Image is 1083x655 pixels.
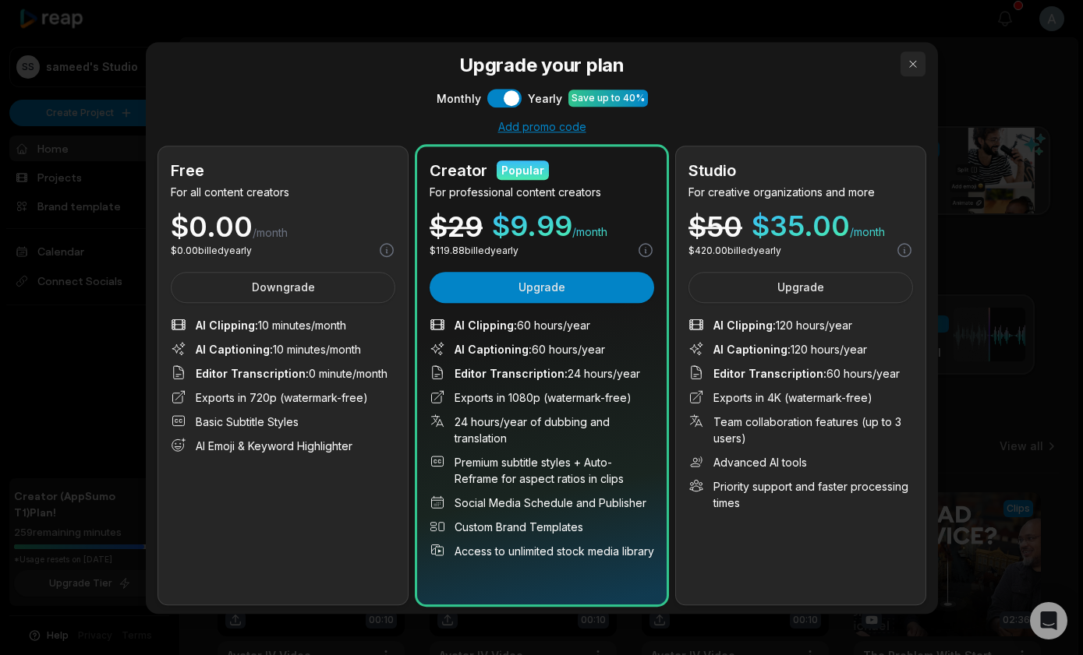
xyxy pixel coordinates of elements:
span: AI Captioning : [455,342,532,355]
span: AI Captioning : [196,342,273,355]
span: AI Clipping : [196,318,258,331]
li: Access to unlimited stock media library [430,542,654,558]
h2: Creator [430,158,487,181]
li: Exports in 720p (watermark-free) [171,389,395,405]
span: Monthly [436,90,480,106]
span: AI Clipping : [455,318,517,331]
h2: Studio [688,158,736,181]
span: 60 hours/year [455,316,590,333]
span: 120 hours/year [713,340,867,357]
li: Social Media Schedule and Publisher [430,494,654,510]
li: Custom Brand Templates [430,518,654,534]
span: 10 minutes/month [196,340,361,357]
span: 24 hours/year [455,364,640,381]
p: For professional content creators [430,183,654,199]
p: $ 0.00 billed yearly [171,243,252,257]
span: /month [572,224,607,240]
button: Upgrade [688,271,913,302]
span: 120 hours/year [713,316,852,333]
div: $ 50 [688,212,742,240]
span: $ 35.00 [752,212,850,240]
span: /month [253,224,288,240]
span: /month [850,224,885,240]
p: $ 119.88 billed yearly [430,243,518,257]
div: Popular [501,162,544,178]
div: $ 29 [430,212,483,240]
span: 60 hours/year [455,340,605,357]
button: Upgrade [430,271,654,302]
li: Priority support and faster processing times [688,477,913,510]
span: Yearly [527,90,561,106]
li: AI Emoji & Keyword Highlighter [171,437,395,453]
li: Exports in 1080p (watermark-free) [430,389,654,405]
span: AI Captioning : [713,342,791,355]
li: Team collaboration features (up to 3 users) [688,413,913,445]
span: Editor Transcription : [196,366,309,379]
span: Editor Transcription : [455,366,568,379]
span: 0 minute/month [196,364,388,381]
li: Advanced AI tools [688,453,913,470]
li: Basic Subtitle Styles [171,413,395,429]
h2: Free [171,158,204,181]
li: Premium subtitle styles + Auto-Reframe for aspect ratios in clips [430,453,654,486]
span: $ 0.00 [171,212,253,240]
span: 10 minutes/month [196,316,346,333]
span: AI Clipping : [713,318,776,331]
span: Editor Transcription : [713,366,826,379]
h3: Upgrade your plan [158,51,926,79]
li: Exports in 4K (watermark-free) [688,389,913,405]
p: $ 420.00 billed yearly [688,243,781,257]
p: For all content creators [171,183,395,199]
span: 60 hours/year [713,364,900,381]
span: $ 9.99 [492,212,572,240]
li: 24 hours/year of dubbing and translation [430,413,654,445]
button: Downgrade [171,271,395,302]
p: For creative organizations and more [688,183,913,199]
div: Add promo code [158,120,926,134]
div: Save up to 40% [571,91,644,105]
